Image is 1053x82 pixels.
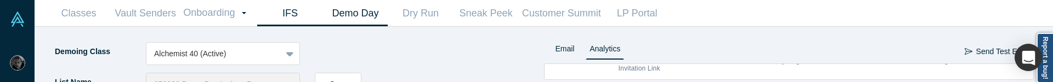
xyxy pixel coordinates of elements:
a: Classes [46,1,111,26]
a: Onboarding [179,1,257,26]
label: Demoing Class [54,42,146,61]
a: Demo Day [322,1,388,26]
a: Customer Summit [518,1,604,26]
img: Rami Chousein's Account [10,55,25,71]
a: Analytics [586,42,624,60]
a: IFS [257,1,322,26]
a: Dry Run [388,1,453,26]
button: Send Test Email [964,42,1032,61]
a: Vault Senders [111,1,179,26]
a: LP Portal [604,1,670,26]
a: Email [552,42,579,60]
img: Alchemist Vault Logo [10,11,25,27]
a: Sneak Peek [453,1,518,26]
h3: Clicked on the Invitation Link [609,57,670,73]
